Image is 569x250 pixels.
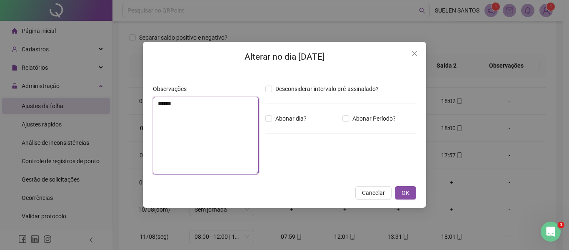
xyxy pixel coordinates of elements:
[541,222,561,242] iframe: Intercom live chat
[153,50,416,64] h2: Alterar no dia [DATE]
[402,188,409,197] span: OK
[558,222,564,228] span: 1
[349,114,399,123] span: Abonar Período?
[395,186,416,199] button: OK
[408,47,421,60] button: Close
[272,114,310,123] span: Abonar dia?
[272,84,382,93] span: Desconsiderar intervalo pré-assinalado?
[355,186,392,199] button: Cancelar
[362,188,385,197] span: Cancelar
[153,84,192,93] label: Observações
[411,50,418,57] span: close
